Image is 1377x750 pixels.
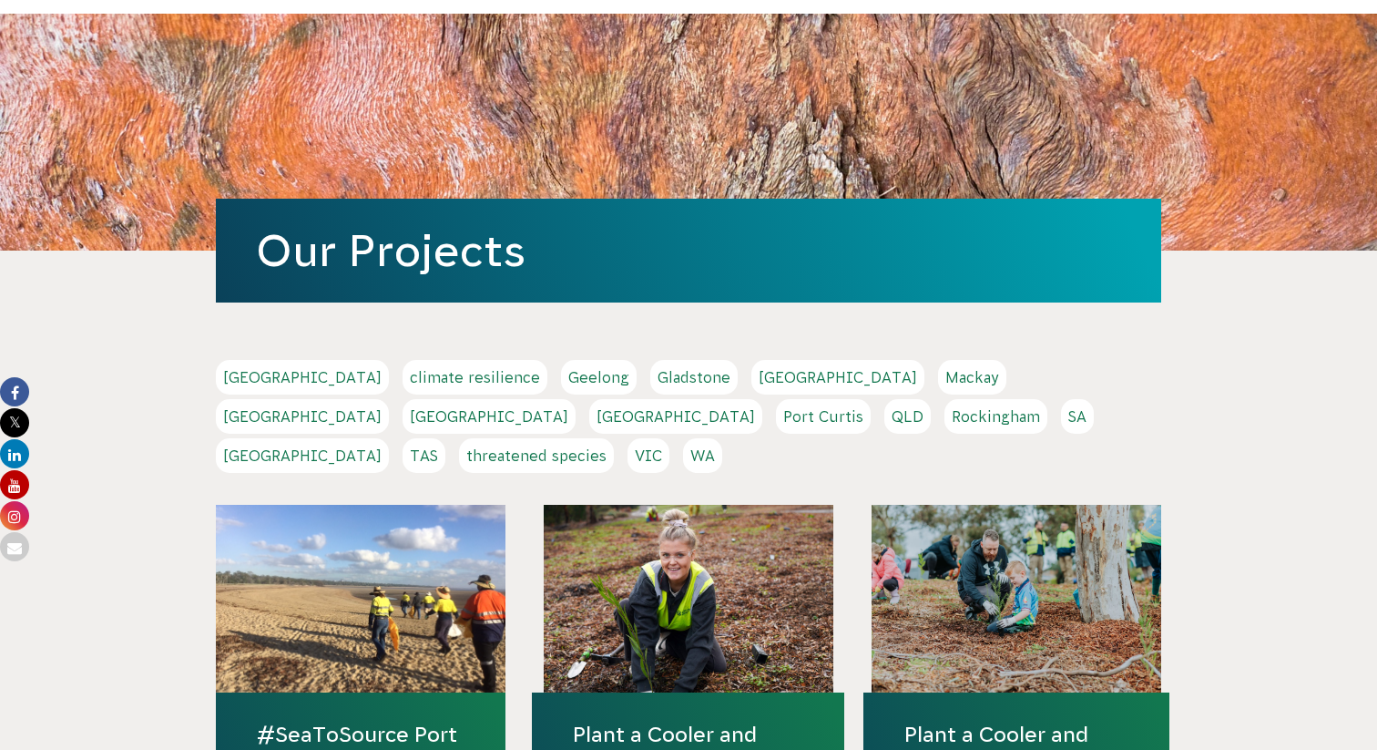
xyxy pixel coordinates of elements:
[589,399,762,434] a: [GEOGRAPHIC_DATA]
[751,360,924,395] a: [GEOGRAPHIC_DATA]
[683,438,722,473] a: WA
[216,438,389,473] a: [GEOGRAPHIC_DATA]
[403,438,445,473] a: TAS
[1061,399,1094,434] a: SA
[256,226,525,275] a: Our Projects
[403,399,576,434] a: [GEOGRAPHIC_DATA]
[776,399,871,434] a: Port Curtis
[627,438,669,473] a: VIC
[944,399,1047,434] a: Rockingham
[884,399,931,434] a: QLD
[459,438,614,473] a: threatened species
[561,360,637,395] a: Geelong
[403,360,547,395] a: climate resilience
[938,360,1006,395] a: Mackay
[216,399,389,434] a: [GEOGRAPHIC_DATA]
[650,360,738,395] a: Gladstone
[216,360,389,395] a: [GEOGRAPHIC_DATA]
